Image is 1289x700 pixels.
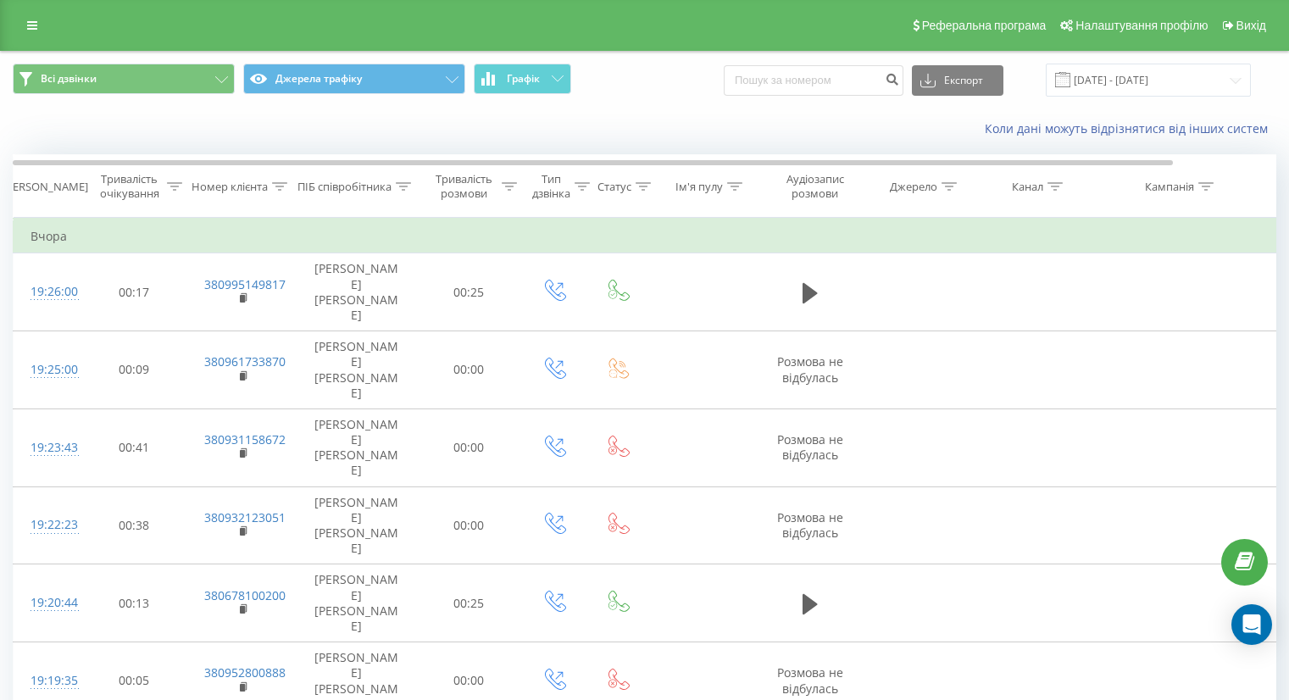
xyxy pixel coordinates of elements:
a: Коли дані можуть відрізнятися вiд інших систем [985,120,1276,136]
div: 19:26:00 [31,275,64,308]
div: Кампанія [1145,180,1194,194]
td: 00:00 [416,408,522,486]
span: Всі дзвінки [41,72,97,86]
td: 00:00 [416,486,522,564]
td: 00:41 [81,408,187,486]
span: Розмова не відбулась [777,431,843,463]
div: 19:22:23 [31,508,64,542]
div: [PERSON_NAME] [3,180,88,194]
div: ПІБ співробітника [297,180,392,194]
button: Джерела трафіку [243,64,465,94]
td: 00:25 [416,253,522,331]
button: Графік [474,64,571,94]
a: 380961733870 [204,353,286,369]
div: 19:19:35 [31,664,64,697]
input: Пошук за номером [724,65,903,96]
div: Аудіозапис розмови [774,172,856,201]
span: Реферальна програма [922,19,1047,32]
div: Ім'я пулу [675,180,723,194]
td: [PERSON_NAME] [PERSON_NAME] [297,408,416,486]
span: Розмова не відбулась [777,353,843,385]
div: Джерело [890,180,937,194]
div: Open Intercom Messenger [1231,604,1272,645]
a: 380952800888 [204,664,286,681]
span: Вихід [1236,19,1266,32]
td: 00:17 [81,253,187,331]
td: [PERSON_NAME] [PERSON_NAME] [297,486,416,564]
div: 19:23:43 [31,431,64,464]
div: Тип дзвінка [532,172,570,201]
div: 19:20:44 [31,586,64,619]
span: Графік [507,73,540,85]
td: 00:25 [416,564,522,642]
span: Налаштування профілю [1075,19,1208,32]
td: [PERSON_NAME] [PERSON_NAME] [297,564,416,642]
a: 380995149817 [204,276,286,292]
button: Експорт [912,65,1003,96]
a: 380678100200 [204,587,286,603]
span: Розмова не відбулась [777,509,843,541]
div: Тривалість розмови [431,172,497,201]
td: [PERSON_NAME] [PERSON_NAME] [297,253,416,331]
a: 380932123051 [204,509,286,525]
td: 00:00 [416,331,522,409]
td: 00:38 [81,486,187,564]
a: 380931158672 [204,431,286,447]
span: Розмова не відбулась [777,664,843,696]
div: Статус [597,180,631,194]
td: [PERSON_NAME] [PERSON_NAME] [297,331,416,409]
div: Тривалість очікування [96,172,163,201]
div: 19:25:00 [31,353,64,386]
div: Номер клієнта [192,180,268,194]
td: 00:09 [81,331,187,409]
button: Всі дзвінки [13,64,235,94]
td: 00:13 [81,564,187,642]
div: Канал [1012,180,1043,194]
